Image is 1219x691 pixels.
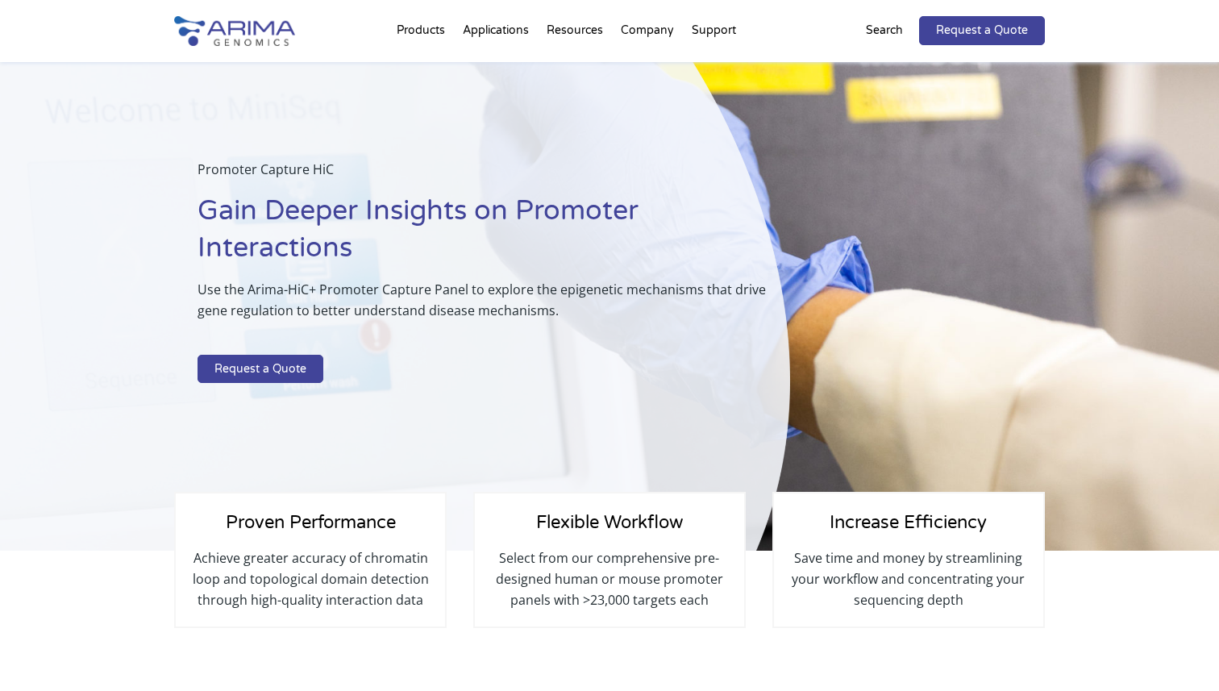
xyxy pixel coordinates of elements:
[919,16,1045,45] a: Request a Quote
[192,547,429,610] p: Achieve greater accuracy of chromatin loop and topological domain detection through high-quality ...
[198,355,323,384] a: Request a Quote
[491,547,728,610] p: Select from our comprehensive pre-designed human or mouse promoter panels with >23,000 targets each
[174,16,295,46] img: Arima-Genomics-logo
[866,20,903,41] p: Search
[198,279,774,334] p: Use the Arima-HiC+ Promoter Capture Panel to explore the epigenetic mechanisms that drive gene re...
[198,193,774,279] h1: Gain Deeper Insights on Promoter Interactions
[536,512,683,533] span: Flexible Workflow
[226,512,396,533] span: Proven Performance
[830,512,987,533] span: Increase Efficiency
[790,547,1027,610] p: Save time and money by streamlining your workflow and concentrating your sequencing depth
[198,159,774,193] p: Promoter Capture HiC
